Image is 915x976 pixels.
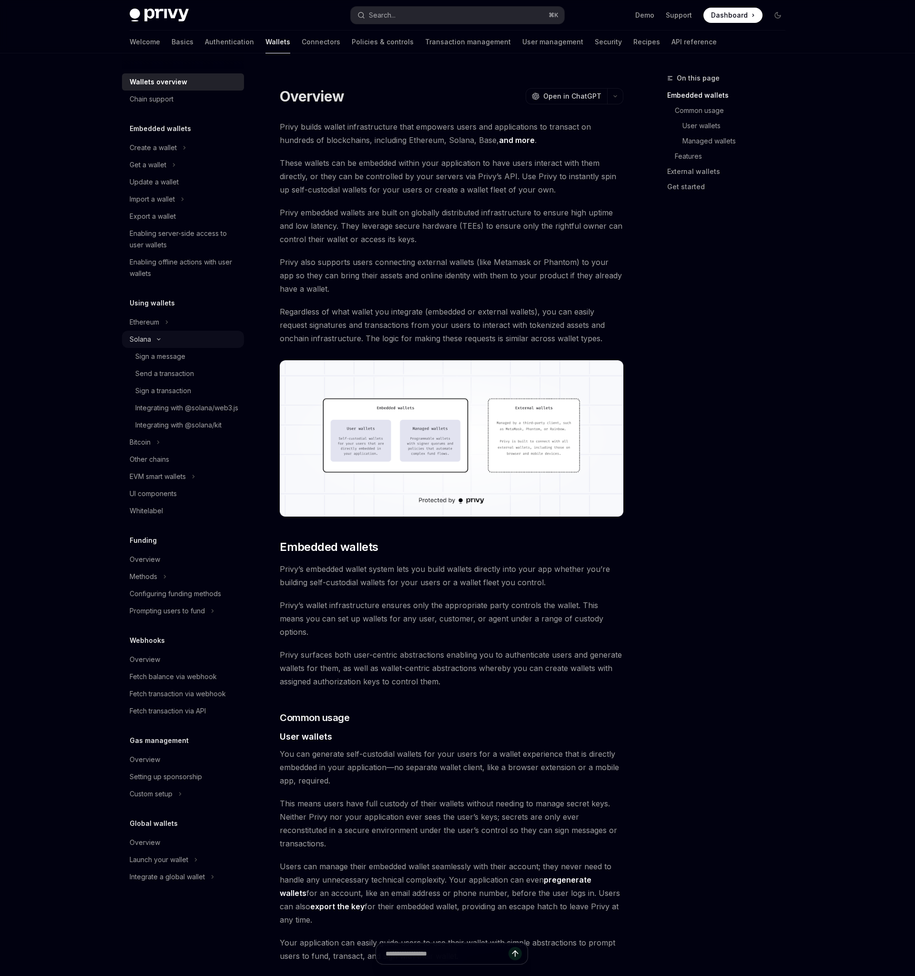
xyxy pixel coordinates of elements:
button: Toggle Ethereum section [122,314,244,331]
div: Chain support [130,93,173,105]
a: User management [522,30,583,53]
span: Your application can easily guide users to use their wallet with simple abstractions to prompt us... [280,936,623,963]
div: Integrating with @solana/web3.js [135,402,238,414]
a: API reference [671,30,717,53]
a: UI components [122,485,244,502]
a: Setting up sponsorship [122,768,244,785]
a: and more [499,135,535,145]
div: Overview [130,754,160,765]
button: Toggle Bitcoin section [122,434,244,451]
a: Whitelabel [122,502,244,519]
h5: Webhooks [130,635,165,646]
a: Authentication [205,30,254,53]
span: Privy also supports users connecting external wallets (like Metamask or Phantom) to your app so t... [280,255,623,295]
button: Toggle Custom setup section [122,785,244,803]
span: Open in ChatGPT [543,91,601,101]
div: Import a wallet [130,193,175,205]
h1: Overview [280,88,344,105]
span: Dashboard [711,10,748,20]
a: Policies & controls [352,30,414,53]
div: Overview [130,837,160,848]
a: export the key [310,902,365,912]
span: Users can manage their embedded wallet seamlessly with their account; they never need to handle a... [280,860,623,926]
a: Embedded wallets [667,88,793,103]
img: dark logo [130,9,189,22]
div: EVM smart wallets [130,471,186,482]
a: Overview [122,651,244,668]
div: Whitelabel [130,505,163,517]
button: Toggle Prompting users to fund section [122,602,244,620]
div: Fetch transaction via webhook [130,688,226,700]
a: User wallets [667,118,793,133]
span: Privy surfaces both user-centric abstractions enabling you to authenticate users and generate wal... [280,648,623,688]
a: Configuring funding methods [122,585,244,602]
div: Create a wallet [130,142,177,153]
span: ⌘ K [549,11,559,19]
a: Recipes [633,30,660,53]
span: Regardless of what wallet you integrate (embedded or external wallets), you can easily request si... [280,305,623,345]
a: Overview [122,551,244,568]
div: Methods [130,571,157,582]
a: Features [667,149,793,164]
button: Toggle Integrate a global wallet section [122,868,244,885]
div: Fetch transaction via API [130,705,206,717]
button: Toggle Methods section [122,568,244,585]
div: Custom setup [130,788,173,800]
span: Privy’s embedded wallet system lets you build wallets directly into your app whether you’re build... [280,562,623,589]
a: Demo [635,10,654,20]
button: Toggle Solana section [122,331,244,348]
div: Prompting users to fund [130,605,205,617]
a: Enabling offline actions with user wallets [122,254,244,282]
a: Send a transaction [122,365,244,382]
a: Integrating with @solana/web3.js [122,399,244,417]
a: Export a wallet [122,208,244,225]
button: Toggle dark mode [770,8,785,23]
a: Wallets [265,30,290,53]
h5: Funding [130,535,157,546]
a: Get started [667,179,793,194]
div: Other chains [130,454,169,465]
h5: Embedded wallets [130,123,191,134]
div: Bitcoin [130,437,151,448]
span: These wallets can be embedded within your application to have users interact with them directly, ... [280,156,623,196]
div: Integrate a global wallet [130,871,205,883]
button: Toggle Import a wallet section [122,191,244,208]
a: Fetch balance via webhook [122,668,244,685]
span: User wallets [280,730,332,743]
img: images/walletoverview.png [280,360,623,517]
a: Sign a message [122,348,244,365]
a: Common usage [667,103,793,118]
button: Toggle Get a wallet section [122,156,244,173]
a: Basics [172,30,193,53]
button: Open search [351,7,564,24]
a: Other chains [122,451,244,468]
a: Overview [122,751,244,768]
span: This means users have full custody of their wallets without needing to manage secret keys. Neithe... [280,797,623,850]
a: Managed wallets [667,133,793,149]
div: Get a wallet [130,159,166,171]
div: Enabling server-side access to user wallets [130,228,238,251]
h5: Gas management [130,735,189,746]
span: Privy builds wallet infrastructure that empowers users and applications to transact on hundreds o... [280,120,623,147]
div: Solana [130,334,151,345]
a: Dashboard [703,8,762,23]
div: Update a wallet [130,176,179,188]
a: Enabling server-side access to user wallets [122,225,244,254]
a: Support [666,10,692,20]
button: Toggle Create a wallet section [122,139,244,156]
a: Wallets overview [122,73,244,91]
input: Ask a question... [386,943,508,964]
div: Search... [369,10,396,21]
span: Embedded wallets [280,539,378,555]
div: Wallets overview [130,76,187,88]
div: Ethereum [130,316,159,328]
button: Send message [508,947,522,960]
span: Privy embedded wallets are built on globally distributed infrastructure to ensure high uptime and... [280,206,623,246]
div: Sign a message [135,351,185,362]
span: You can generate self-custodial wallets for your users for a wallet experience that is directly e... [280,747,623,787]
h5: Using wallets [130,297,175,309]
a: Fetch transaction via API [122,702,244,720]
div: Integrating with @solana/kit [135,419,222,431]
span: Common usage [280,711,349,724]
div: Export a wallet [130,211,176,222]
